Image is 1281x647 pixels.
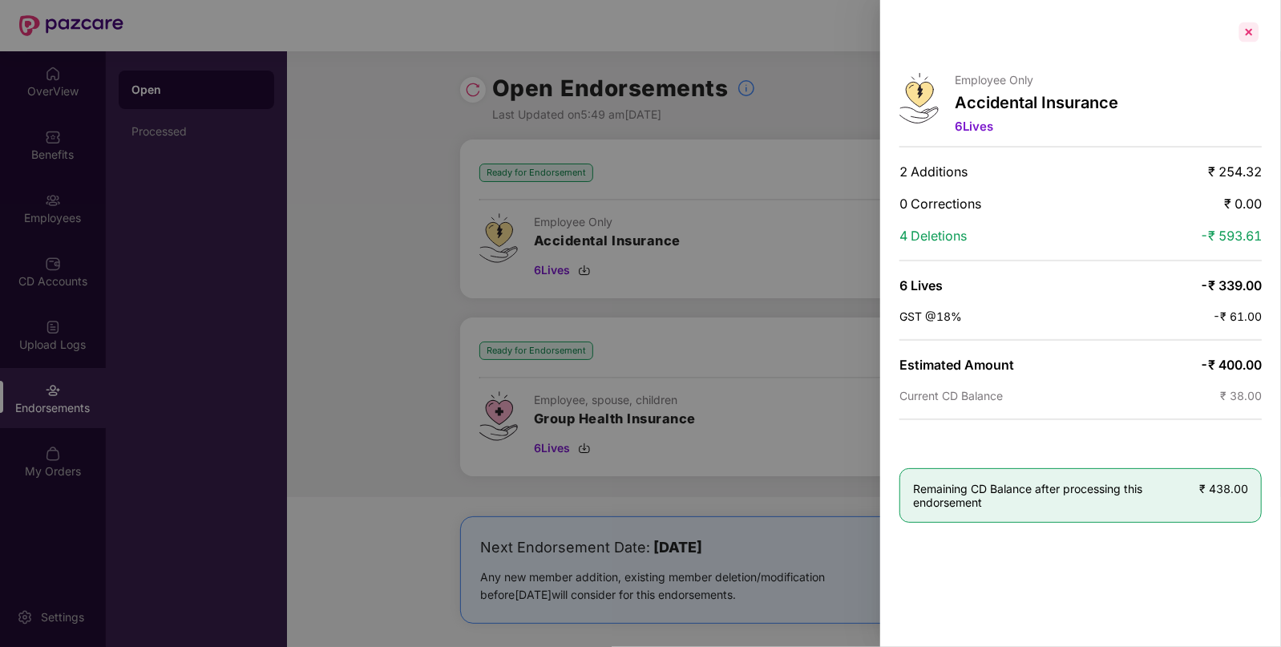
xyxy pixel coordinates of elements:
[955,93,1118,112] p: Accidental Insurance
[1220,389,1262,402] span: ₹ 38.00
[899,228,967,244] span: 4 Deletions
[899,73,939,123] img: svg+xml;base64,PHN2ZyB4bWxucz0iaHR0cDovL3d3dy53My5vcmcvMjAwMC9zdmciIHdpZHRoPSI0OS4zMjEiIGhlaWdodD...
[1199,482,1248,495] span: ₹ 438.00
[1200,228,1262,244] span: -₹ 593.61
[1213,309,1262,323] span: -₹ 61.00
[913,482,1199,509] span: Remaining CD Balance after processing this endorsement
[1200,357,1262,373] span: -₹ 400.00
[1200,277,1262,293] span: -₹ 339.00
[1224,196,1262,212] span: ₹ 0.00
[1208,164,1262,180] span: ₹ 254.32
[899,164,968,180] span: 2 Additions
[955,73,1118,87] p: Employee Only
[899,389,1003,402] span: Current CD Balance
[955,119,993,134] span: 6 Lives
[899,277,943,293] span: 6 Lives
[899,196,981,212] span: 0 Corrections
[899,357,1014,373] span: Estimated Amount
[899,309,962,323] span: GST @18%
